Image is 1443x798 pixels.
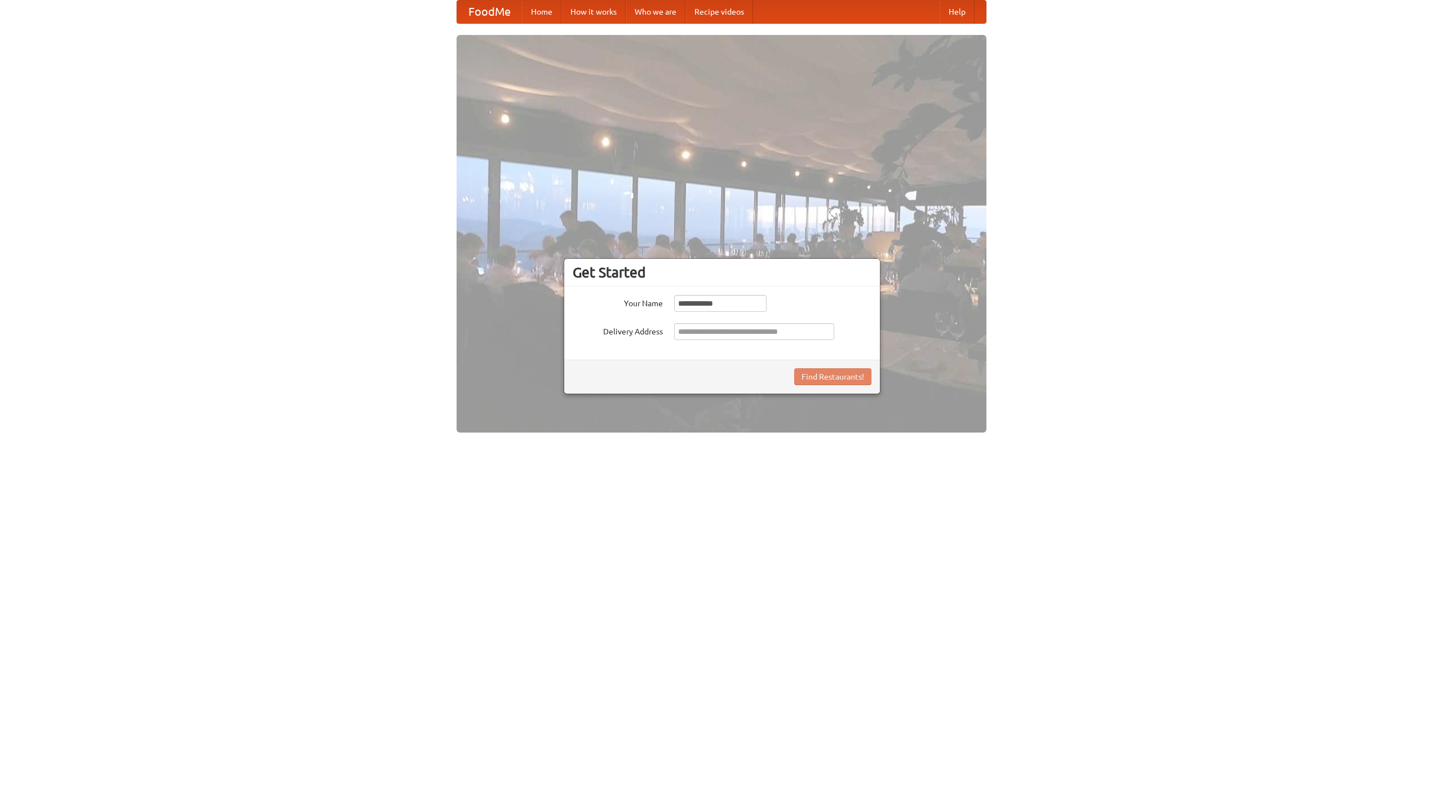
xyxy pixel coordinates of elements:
a: FoodMe [457,1,522,23]
button: Find Restaurants! [794,368,871,385]
a: How it works [561,1,626,23]
a: Recipe videos [685,1,753,23]
label: Your Name [573,295,663,309]
a: Help [940,1,975,23]
label: Delivery Address [573,323,663,337]
a: Who we are [626,1,685,23]
h3: Get Started [573,264,871,281]
a: Home [522,1,561,23]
